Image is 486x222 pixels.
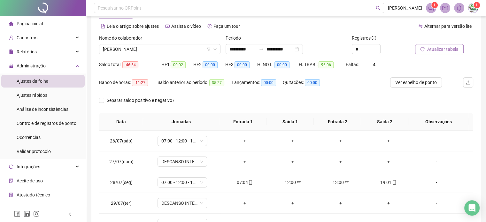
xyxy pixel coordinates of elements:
span: Aceite de uso [17,178,43,183]
span: Integrações [17,164,40,169]
span: Assista o vídeo [171,24,201,29]
span: 00:02 [171,61,186,68]
span: Registros [352,34,376,42]
span: instagram [33,211,40,217]
div: Saldo anterior ao período: [158,79,232,86]
span: [PERSON_NAME] [388,4,422,11]
label: Período [226,34,245,42]
th: Jornadas [143,113,219,131]
div: Saldo total: [99,61,161,68]
span: down [213,47,217,51]
span: sync [9,165,13,169]
button: Ver espelho de ponto [390,77,442,88]
span: linkedin [24,211,30,217]
span: youtube [165,24,170,28]
div: + [274,200,312,207]
span: LEONARDO DA SILVA MORAES [103,44,217,54]
span: DESCANSO INTER-JORNADA [161,157,203,166]
span: Ajustes da folha [17,79,49,84]
div: + [274,137,312,144]
span: facebook [14,211,20,217]
div: - [417,158,455,165]
span: notification [428,5,434,11]
div: - [417,200,455,207]
span: Separar saldo positivo e negativo? [104,97,177,104]
span: Alternar para versão lite [424,24,472,29]
div: H. NOT.: [257,61,299,68]
span: -46:54 [122,61,138,68]
span: Administração [17,63,46,68]
span: to [259,47,264,52]
div: 07:04 [226,179,264,186]
button: Atualizar tabela [415,44,464,54]
th: Saída 1 [266,113,314,131]
img: 39894 [468,3,478,13]
div: + [226,158,264,165]
span: left [68,212,72,217]
span: Atualizar tabela [427,46,459,53]
div: Quitações: [283,79,329,86]
span: lock [9,64,13,68]
span: 07:00 - 12:00 - 13:00 - 19:00 [161,178,203,187]
th: Data [99,113,143,131]
span: Cadastros [17,35,37,40]
span: Faça um tour [213,24,240,29]
div: + [370,158,407,165]
span: Controle de registros de ponto [17,121,76,126]
div: Lançamentos: [232,79,283,86]
div: - [417,137,455,144]
th: Entrada 2 [314,113,361,131]
span: 00:00 [274,61,289,68]
span: -11:27 [132,79,148,86]
span: Relatórios [17,49,37,54]
span: solution [9,193,13,197]
span: 26/07(sáb) [110,138,133,143]
span: 00:00 [305,79,320,86]
div: + [322,200,359,207]
span: Gerar QRCode [17,206,45,211]
span: reload [420,47,425,51]
span: 35:27 [209,79,224,86]
span: 00:00 [203,61,218,68]
span: mail [442,5,448,11]
span: 07:00 - 12:00 - 13:00 - 19:00 [161,136,203,146]
th: Observações [408,113,468,131]
span: swap [418,24,423,28]
span: Leia o artigo sobre ajustes [107,24,159,29]
span: 1 [475,3,478,7]
span: Faltas: [346,62,360,67]
div: 19:01 [370,179,407,186]
span: 27/07(dom) [109,159,134,164]
div: Banco de horas: [99,79,158,86]
span: search [376,6,381,11]
div: - [417,179,455,186]
div: + [370,200,407,207]
span: Ver espelho de ponto [395,79,437,86]
div: + [322,158,359,165]
span: 4 [373,62,375,67]
span: audit [9,179,13,183]
div: Open Intercom Messenger [464,200,480,216]
span: swap-right [259,47,264,52]
span: Atestado técnico [17,192,50,197]
span: Página inicial [17,21,43,26]
th: Saída 2 [361,113,408,131]
span: bell [456,5,462,11]
sup: Atualize o seu contato no menu Meus Dados [474,2,480,8]
span: Análise de inconsistências [17,107,68,112]
span: info-circle [372,36,376,40]
span: 00:00 [261,79,276,86]
span: file [9,50,13,54]
div: HE 2: [193,61,225,68]
div: + [226,137,264,144]
div: H. TRAB.: [299,61,345,68]
span: Ajustes rápidos [17,93,47,98]
span: 28/07(seg) [110,180,133,185]
div: HE 3: [225,61,257,68]
span: home [9,21,13,26]
span: upload [466,80,471,85]
span: 00:00 [235,61,250,68]
span: Validar protocolo [17,149,51,154]
span: filter [207,47,211,51]
div: + [274,158,312,165]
